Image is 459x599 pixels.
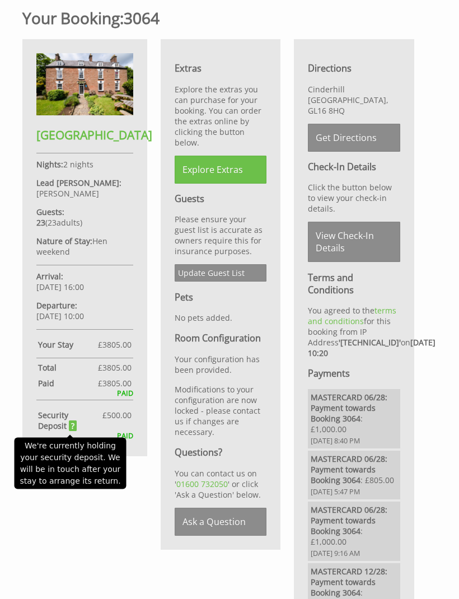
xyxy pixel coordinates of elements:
strong: Total [38,362,98,373]
p: You agreed to the for this booking from IP Address on [308,305,400,358]
p: No pets added. [175,312,267,323]
div: PAID [36,431,133,441]
li: : £1,000.00 [308,389,400,448]
strong: MASTERCARD 06/28: Payment towards Booking 3064 [311,504,387,536]
strong: MASTERCARD 06/28: Payment towards Booking 3064 [311,392,387,424]
a: 01600 732050 [176,479,228,489]
h3: Questions? [175,446,267,458]
span: 23 [48,217,57,228]
a: terms and conditions [308,305,396,326]
a: Explore Extras [175,156,267,184]
strong: Guests: [36,207,64,217]
div: We're currently holding your security deposit. We will be in touch after your stay to arrange its... [15,438,127,489]
span: £ [98,362,132,373]
strong: Your Stay [38,339,98,350]
p: [DATE] 10:00 [36,300,133,321]
span: 3805.00 [102,339,132,350]
p: [DATE] 16:00 [36,271,133,292]
strong: [DATE] 10:20 [308,337,435,358]
h3: Room Configuration [175,332,267,344]
a: View Check-In Details [308,222,400,262]
strong: MASTERCARD 12/28: Payment towards Booking 3064 [311,566,387,598]
span: [PERSON_NAME] [36,188,99,199]
strong: MASTERCARD 06/28: Payment towards Booking 3064 [311,453,387,485]
strong: Nature of Stay: [36,236,92,246]
span: £ [98,339,132,350]
span: £ [98,378,132,389]
span: 3805.00 [102,362,132,373]
h3: Guests [175,193,267,205]
strong: Security Deposit [38,410,102,431]
span: £ [102,410,132,431]
h3: Check-In Details [308,161,400,173]
span: [DATE] 5:47 PM [311,487,397,497]
p: 2 nights [36,159,133,170]
h3: Directions [308,62,400,74]
a: Update Guest List [175,264,267,282]
h3: Extras [175,62,267,74]
span: s [76,217,80,228]
strong: 23 [36,217,45,228]
strong: Nights: [36,159,63,170]
strong: Paid [38,378,98,389]
p: Cinderhill [GEOGRAPHIC_DATA], GL16 8HQ [308,84,400,116]
p: You can contact us on ' ' or click 'Ask a Question' below. [175,468,267,500]
li: : £805.00 [308,451,400,499]
span: adult [48,217,80,228]
strong: '[TECHNICAL_ID]' [339,337,401,348]
span: 500.00 [107,410,132,420]
p: Hen weekend [36,236,133,257]
h3: Terms and Conditions [308,272,400,296]
strong: Departure: [36,300,77,311]
span: [DATE] 8:40 PM [311,436,397,446]
h1: 3064 [22,7,423,29]
a: Ask a Question [175,508,267,536]
a: Get Directions [308,124,400,152]
p: Click the button below to view your check-in details. [308,182,400,214]
h2: [GEOGRAPHIC_DATA] [36,127,133,143]
p: Please ensure your guest list is accurate as owners require this for insurance purposes. [175,214,267,256]
h3: Pets [175,291,267,303]
strong: Lead [PERSON_NAME]: [36,177,121,188]
p: Modifications to your configuration are now locked - please contact us if changes are necessary. [175,384,267,437]
h3: Payments [308,367,400,380]
span: 3805.00 [102,378,132,389]
strong: Arrival: [36,271,63,282]
span: ( ) [36,217,82,228]
a: Your Booking: [22,7,124,29]
a: [GEOGRAPHIC_DATA] [36,107,133,143]
img: An image of 'Forest House ' [36,53,133,115]
span: [DATE] 9:16 AM [311,549,397,558]
li: : £1,000.00 [308,502,400,561]
p: Explore the extras you can purchase for your booking. You can order the extras online by clicking... [175,84,267,148]
p: Your configuration has been provided. [175,354,267,375]
div: PAID [36,389,133,398]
